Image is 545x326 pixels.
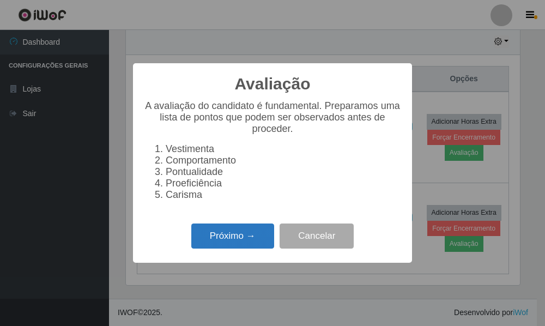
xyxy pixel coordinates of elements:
[166,143,401,155] li: Vestimenta
[166,166,401,178] li: Pontualidade
[166,178,401,189] li: Proeficiência
[144,100,401,135] p: A avaliação do candidato é fundamental. Preparamos uma lista de pontos que podem ser observados a...
[166,189,401,201] li: Carisma
[191,224,274,249] button: Próximo →
[235,74,311,94] h2: Avaliação
[280,224,354,249] button: Cancelar
[166,155,401,166] li: Comportamento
